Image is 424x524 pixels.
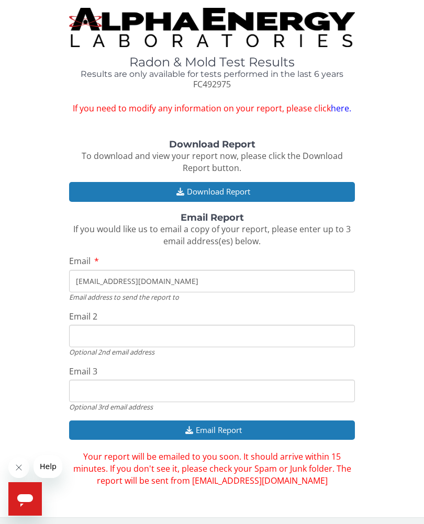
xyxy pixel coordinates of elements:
[69,55,355,69] h1: Radon & Mold Test Results
[69,255,91,267] span: Email
[69,8,355,47] img: TightCrop.jpg
[34,455,62,478] iframe: Message from company
[69,70,355,79] h4: Results are only available for tests performed in the last 6 years
[331,102,351,114] a: here.
[8,457,29,478] iframe: Close message
[69,402,355,412] div: Optional 3rd email address
[69,347,355,357] div: Optional 2nd email address
[69,366,97,377] span: Email 3
[169,139,255,150] strong: Download Report
[69,292,355,302] div: Email address to send the report to
[73,451,351,486] span: Your report will be emailed to you soon. It should arrive within 15 minutes. If you don't see it,...
[69,102,355,115] span: If you need to modify any information on your report, please click
[181,212,244,223] strong: Email Report
[69,182,355,201] button: Download Report
[73,223,351,247] span: If you would like us to email a copy of your report, please enter up to 3 email address(es) below.
[82,150,343,174] span: To download and view your report now, please click the Download Report button.
[69,311,97,322] span: Email 2
[69,420,355,440] button: Email Report
[193,78,231,90] span: FC492975
[8,482,42,516] iframe: Button to launch messaging window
